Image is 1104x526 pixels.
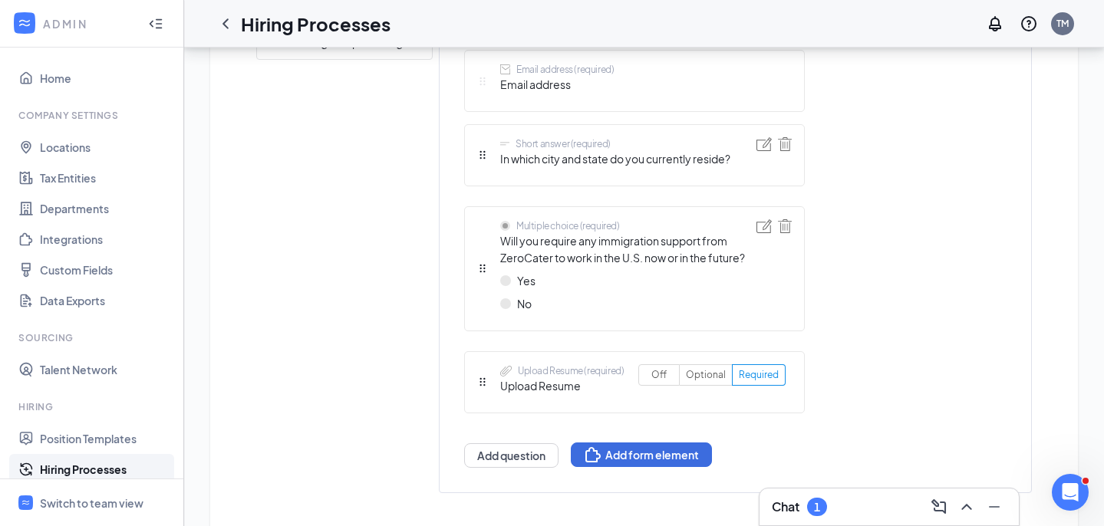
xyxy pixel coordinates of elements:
a: Tax Entities [40,163,171,193]
button: Minimize [982,495,1007,519]
div: Multiple choice (required) [516,219,620,232]
div: Sourcing [18,331,168,344]
svg: Minimize [985,498,1003,516]
span: Yes [517,272,536,289]
svg: ChevronUp [957,498,976,516]
span: Email address [500,76,614,93]
h3: Chat [772,498,799,515]
a: Integrations [40,224,171,255]
button: PuzzleAdd form element [571,442,712,467]
span: Upload Resume [500,377,624,394]
button: ChevronUp [954,495,979,519]
svg: ChevronLeft [216,15,235,33]
svg: WorkstreamLogo [21,498,31,508]
a: Talent Network [40,354,171,385]
span: In which city and state do you currently reside? [500,150,730,167]
svg: Collapse [148,16,163,31]
div: Upload Resume (required) [518,364,624,377]
a: Data Exports [40,285,171,316]
svg: Drag [477,376,488,387]
a: Custom Fields [40,255,171,285]
svg: Notifications [986,15,1004,33]
div: Email address (required) [516,63,614,76]
div: Short answer (required) [516,137,611,150]
svg: WorkstreamLogo [17,15,32,31]
a: Home [40,63,171,94]
a: Hiring Processes [40,454,171,485]
svg: ComposeMessage [930,498,948,516]
a: Position Templates [40,423,171,454]
a: Departments [40,193,171,224]
span: Off [651,369,667,380]
div: TM [1056,17,1069,30]
span: Will you require any immigration support from ZeroCater to work in the U.S. now or in the future? [500,232,756,266]
svg: Drag [477,150,488,160]
div: ADMIN [43,16,134,31]
span: Required [739,369,779,380]
svg: Drag [477,263,488,274]
svg: Puzzle [584,445,602,464]
h1: Hiring Processes [241,11,391,37]
svg: Drag [477,76,488,87]
a: Locations [40,132,171,163]
div: 1 [814,501,820,514]
div: Switch to team view [40,495,143,511]
div: Company Settings [18,109,168,122]
iframe: Intercom live chat [1052,474,1089,511]
div: Hiring [18,400,168,413]
button: ComposeMessage [927,495,951,519]
span: Optional [686,369,726,380]
span: No [517,295,532,312]
svg: QuestionInfo [1020,15,1038,33]
button: Add question [464,443,559,468]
